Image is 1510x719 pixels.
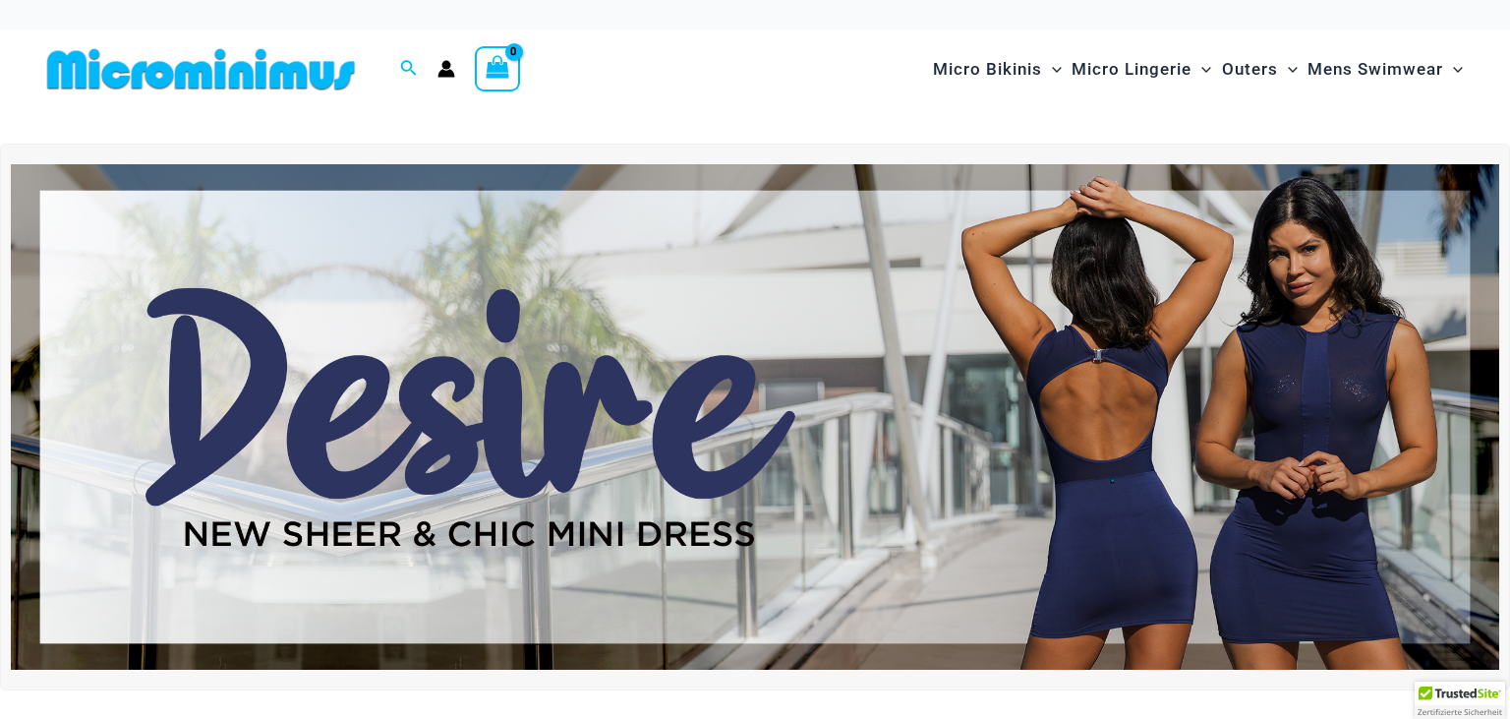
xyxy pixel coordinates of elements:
img: MM SHOP LOGO FLAT [39,47,363,91]
a: Account icon link [437,60,455,78]
span: Mens Swimwear [1307,44,1443,94]
img: Desire me Navy Dress [11,164,1499,671]
a: Search icon link [400,57,418,82]
span: Micro Lingerie [1072,44,1191,94]
span: Outers [1222,44,1278,94]
nav: Site Navigation [925,36,1471,102]
a: Micro BikinisMenu ToggleMenu Toggle [928,39,1067,99]
a: Micro LingerieMenu ToggleMenu Toggle [1067,39,1216,99]
span: Menu Toggle [1042,44,1062,94]
a: View Shopping Cart, empty [475,46,520,91]
div: TrustedSite Certified [1415,682,1505,719]
a: OutersMenu ToggleMenu Toggle [1217,39,1303,99]
span: Menu Toggle [1191,44,1211,94]
span: Menu Toggle [1278,44,1298,94]
a: Mens SwimwearMenu ToggleMenu Toggle [1303,39,1468,99]
span: Menu Toggle [1443,44,1463,94]
span: Micro Bikinis [933,44,1042,94]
